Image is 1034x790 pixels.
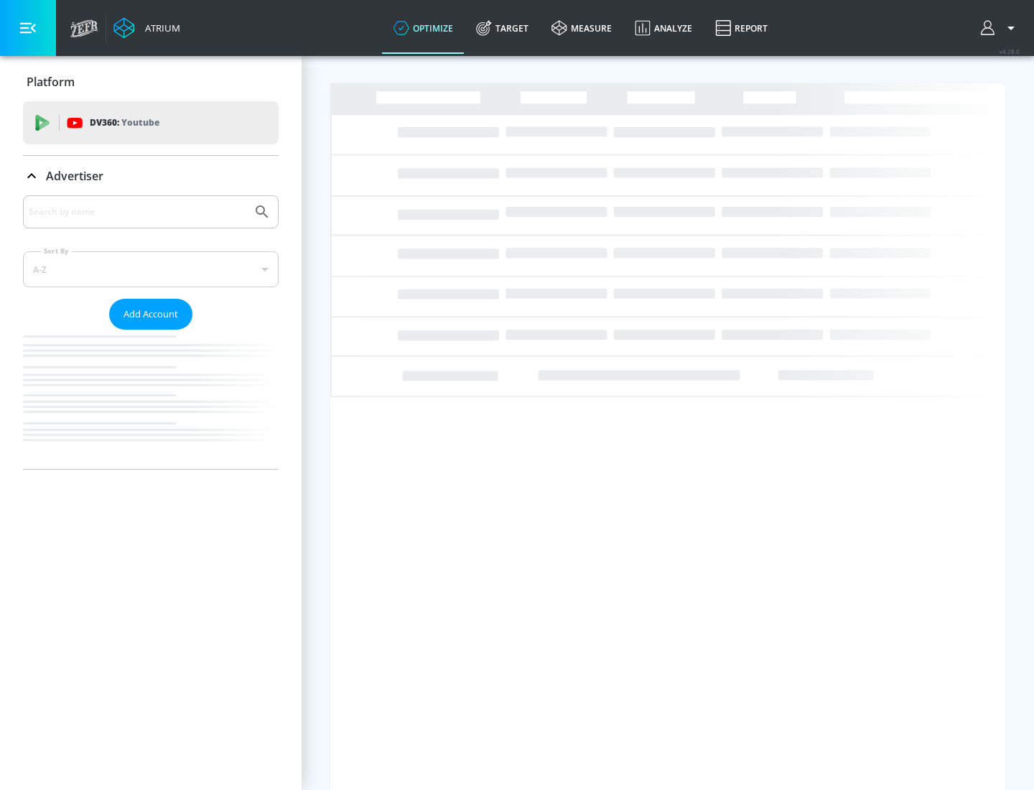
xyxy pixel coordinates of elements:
[623,2,704,54] a: Analyze
[23,156,279,196] div: Advertiser
[465,2,540,54] a: Target
[23,195,279,469] div: Advertiser
[29,203,246,221] input: Search by name
[109,299,192,330] button: Add Account
[23,101,279,144] div: DV360: Youtube
[124,306,178,322] span: Add Account
[704,2,779,54] a: Report
[113,17,180,39] a: Atrium
[23,251,279,287] div: A-Z
[46,168,103,184] p: Advertiser
[540,2,623,54] a: measure
[23,330,279,469] nav: list of Advertiser
[27,74,75,90] p: Platform
[41,246,72,256] label: Sort By
[1000,47,1020,55] span: v 4.28.0
[121,115,159,130] p: Youtube
[90,115,159,131] p: DV360:
[382,2,465,54] a: optimize
[23,62,279,102] div: Platform
[139,22,180,34] div: Atrium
